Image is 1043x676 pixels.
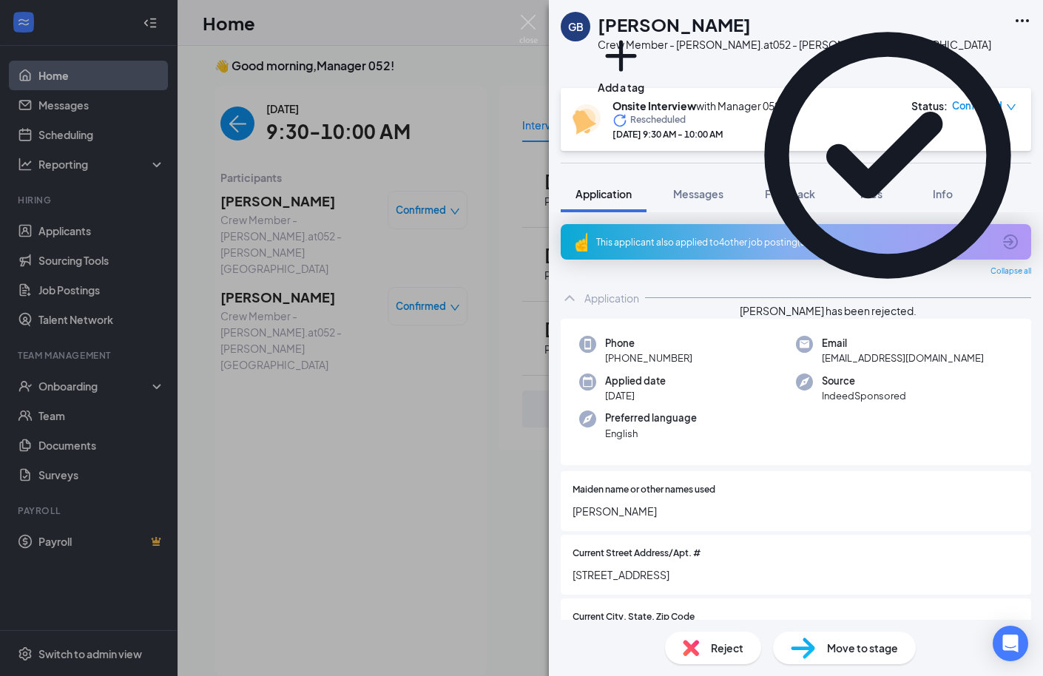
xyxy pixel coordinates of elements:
span: [PHONE_NUMBER] [605,351,692,365]
div: with Manager 052 [612,98,780,113]
span: [PERSON_NAME] [573,503,1019,519]
svg: CheckmarkCircle [740,7,1036,303]
span: [DATE] [605,388,666,403]
svg: ChevronUp [561,289,578,307]
svg: Plus [598,33,644,79]
span: Source [822,374,906,388]
span: Email [822,336,984,351]
div: [PERSON_NAME] has been rejected. [740,303,917,319]
span: Application [575,187,632,200]
span: Messages [673,187,723,200]
div: This applicant also applied to 4 other job posting(s) [596,236,993,249]
b: Onsite Interview [612,99,696,112]
button: PlusAdd a tag [598,33,644,95]
span: Current Street Address/Apt. # [573,547,701,561]
div: GB [568,19,584,34]
span: Move to stage [827,640,898,656]
div: Open Intercom Messenger [993,626,1028,661]
span: Reject [711,640,743,656]
svg: Loading [612,113,627,128]
span: Maiden name or other names used [573,483,715,497]
span: Current City, State, Zip Code [573,610,695,624]
span: [STREET_ADDRESS] [573,567,1019,583]
div: [DATE] 9:30 AM - 10:00 AM [612,128,780,141]
span: English [605,426,697,441]
span: Applied date [605,374,666,388]
span: Phone [605,336,692,351]
div: Application [584,291,639,305]
span: Rescheduled [630,113,686,128]
h1: [PERSON_NAME] [598,12,751,37]
span: Preferred language [605,410,697,425]
span: IndeedSponsored [822,388,906,403]
span: [EMAIL_ADDRESS][DOMAIN_NAME] [822,351,984,365]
